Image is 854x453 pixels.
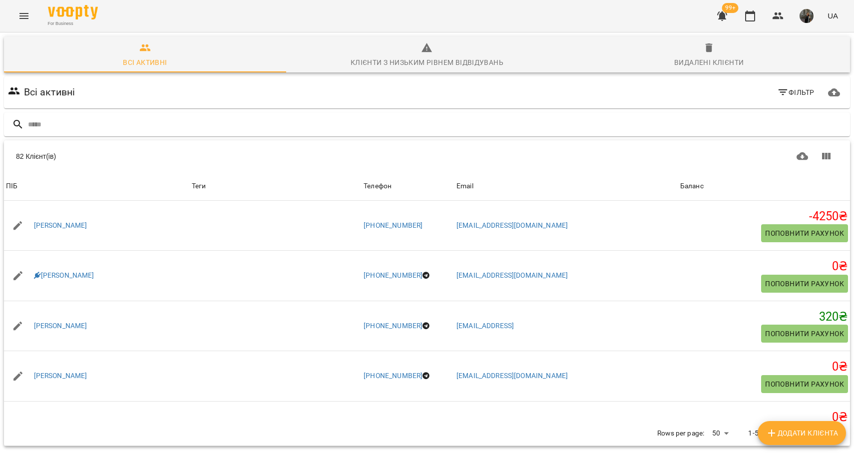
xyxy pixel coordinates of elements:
[34,271,94,281] a: [PERSON_NAME]
[456,180,473,192] div: Sort
[791,144,815,168] button: Завантажити CSV
[680,180,848,192] span: Баланс
[680,180,704,192] div: Sort
[800,9,814,23] img: 331913643cd58b990721623a0d187df0.png
[828,10,838,21] span: UA
[680,309,848,325] h5: 320 ₴
[456,322,514,330] a: [EMAIL_ADDRESS]
[761,375,848,393] button: Поповнити рахунок
[364,221,423,229] a: [PHONE_NUMBER]
[364,180,452,192] span: Телефон
[6,180,17,192] div: Sort
[765,378,844,390] span: Поповнити рахунок
[34,321,87,331] a: [PERSON_NAME]
[680,359,848,375] h5: 0 ₴
[16,151,423,161] div: 82 Клієнт(ів)
[680,209,848,224] h5: -4250 ₴
[761,275,848,293] button: Поповнити рахунок
[364,372,423,380] a: [PHONE_NUMBER]
[761,224,848,242] button: Поповнити рахунок
[24,84,75,100] h6: Всі активні
[708,426,732,441] div: 50
[765,328,844,340] span: Поповнити рахунок
[680,259,848,274] h5: 0 ₴
[765,227,844,239] span: Поповнити рахунок
[824,6,842,25] button: UA
[12,4,36,28] button: Menu
[456,221,568,229] a: [EMAIL_ADDRESS][DOMAIN_NAME]
[456,372,568,380] a: [EMAIL_ADDRESS][DOMAIN_NAME]
[48,5,98,19] img: Voopty Logo
[456,180,676,192] span: Email
[456,180,473,192] div: Email
[364,322,423,330] a: [PHONE_NUMBER]
[123,56,167,68] div: Всі активні
[351,56,503,68] div: Клієнти з низьким рівнем відвідувань
[364,180,392,192] div: Sort
[34,221,87,231] a: [PERSON_NAME]
[4,140,850,172] div: Table Toolbar
[777,86,815,98] span: Фільтр
[680,410,848,425] h5: 0 ₴
[34,371,87,381] a: [PERSON_NAME]
[48,20,98,27] span: For Business
[748,429,780,439] p: 1-50 of 82
[761,325,848,343] button: Поповнити рахунок
[814,144,838,168] button: Показати колонки
[192,180,360,192] div: Теги
[680,180,704,192] div: Баланс
[765,278,844,290] span: Поповнити рахунок
[674,56,744,68] div: Видалені клієнти
[722,3,739,13] span: 99+
[6,180,188,192] span: ПІБ
[773,83,819,101] button: Фільтр
[758,421,846,445] button: Додати клієнта
[766,427,838,439] span: Додати клієнта
[364,180,392,192] div: Телефон
[6,180,17,192] div: ПІБ
[364,271,423,279] a: [PHONE_NUMBER]
[657,429,704,439] p: Rows per page:
[456,271,568,279] a: [EMAIL_ADDRESS][DOMAIN_NAME]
